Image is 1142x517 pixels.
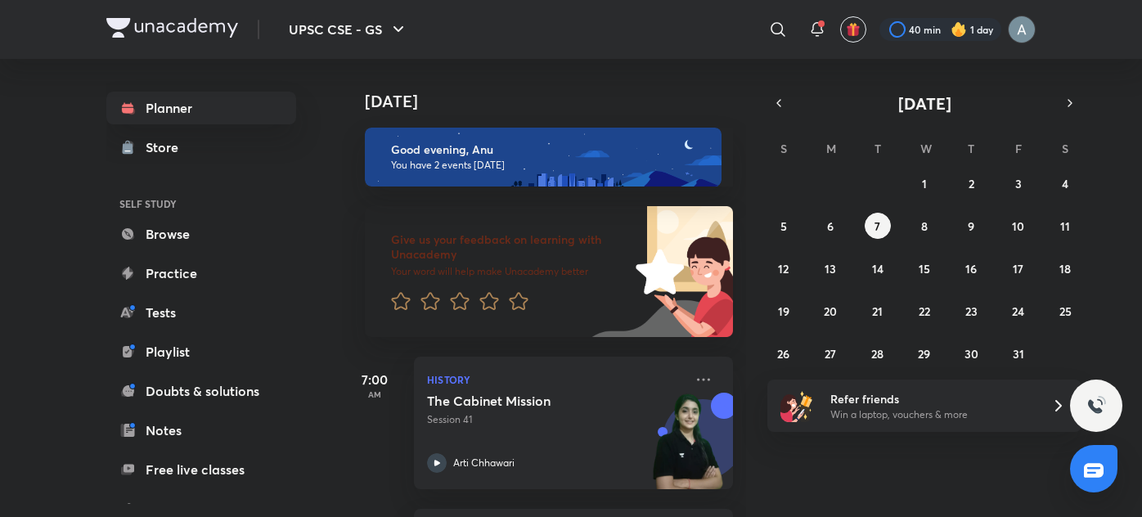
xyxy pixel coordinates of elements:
button: October 24, 2025 [1005,298,1032,324]
button: October 26, 2025 [771,340,797,366]
abbr: October 11, 2025 [1060,218,1070,234]
button: October 27, 2025 [817,340,843,366]
button: October 22, 2025 [911,298,937,324]
button: October 18, 2025 [1052,255,1078,281]
button: UPSC CSE - GS [279,13,418,46]
img: avatar [846,22,861,37]
abbr: October 5, 2025 [780,218,787,234]
abbr: October 27, 2025 [825,346,836,362]
a: Store [106,131,296,164]
abbr: October 9, 2025 [968,218,974,234]
button: October 9, 2025 [958,213,984,239]
abbr: October 21, 2025 [872,303,883,319]
a: Practice [106,257,296,290]
div: Store [146,137,188,157]
abbr: October 7, 2025 [874,218,880,234]
a: Doubts & solutions [106,375,296,407]
img: ttu [1086,396,1106,416]
p: Session 41 [427,412,684,427]
abbr: Saturday [1062,141,1068,156]
abbr: Thursday [968,141,974,156]
button: October 31, 2025 [1005,340,1032,366]
h6: SELF STUDY [106,190,296,218]
img: evening [365,128,722,187]
abbr: October 22, 2025 [919,303,930,319]
p: Win a laptop, vouchers & more [830,407,1032,422]
button: October 2, 2025 [958,170,984,196]
p: You have 2 events [DATE] [391,159,707,172]
abbr: October 1, 2025 [922,176,927,191]
abbr: Tuesday [874,141,881,156]
abbr: October 2, 2025 [969,176,974,191]
abbr: October 16, 2025 [965,261,977,276]
button: October 3, 2025 [1005,170,1032,196]
a: Tests [106,296,296,329]
abbr: October 8, 2025 [921,218,928,234]
img: Company Logo [106,18,238,38]
h6: Good evening, Anu [391,142,707,157]
button: [DATE] [790,92,1059,115]
abbr: October 31, 2025 [1013,346,1024,362]
button: October 6, 2025 [817,213,843,239]
abbr: October 17, 2025 [1013,261,1023,276]
h4: [DATE] [365,92,749,111]
img: feedback_image [580,206,733,337]
abbr: Friday [1015,141,1022,156]
abbr: October 12, 2025 [778,261,789,276]
button: October 17, 2025 [1005,255,1032,281]
button: October 28, 2025 [865,340,891,366]
img: unacademy [643,393,733,506]
span: [DATE] [898,92,951,115]
button: October 1, 2025 [911,170,937,196]
button: October 4, 2025 [1052,170,1078,196]
img: streak [951,21,967,38]
abbr: October 4, 2025 [1062,176,1068,191]
abbr: October 13, 2025 [825,261,836,276]
abbr: October 3, 2025 [1015,176,1022,191]
button: October 15, 2025 [911,255,937,281]
p: Your word will help make Unacademy better [391,265,630,278]
p: History [427,370,684,389]
abbr: October 20, 2025 [824,303,837,319]
h6: Give us your feedback on learning with Unacademy [391,232,630,262]
a: Playlist [106,335,296,368]
a: Company Logo [106,18,238,42]
abbr: October 23, 2025 [965,303,978,319]
button: October 25, 2025 [1052,298,1078,324]
abbr: October 15, 2025 [919,261,930,276]
abbr: October 28, 2025 [871,346,883,362]
button: October 20, 2025 [817,298,843,324]
p: AM [342,389,407,399]
button: October 30, 2025 [958,340,984,366]
a: Browse [106,218,296,250]
abbr: October 24, 2025 [1012,303,1024,319]
a: Planner [106,92,296,124]
button: October 5, 2025 [771,213,797,239]
abbr: Wednesday [920,141,932,156]
button: October 7, 2025 [865,213,891,239]
button: avatar [840,16,866,43]
abbr: October 18, 2025 [1059,261,1071,276]
abbr: October 14, 2025 [872,261,883,276]
abbr: October 6, 2025 [827,218,834,234]
h5: 7:00 [342,370,407,389]
a: Free live classes [106,453,296,486]
button: October 16, 2025 [958,255,984,281]
button: October 8, 2025 [911,213,937,239]
button: October 21, 2025 [865,298,891,324]
abbr: October 29, 2025 [918,346,930,362]
button: October 19, 2025 [771,298,797,324]
abbr: October 30, 2025 [964,346,978,362]
button: October 13, 2025 [817,255,843,281]
abbr: October 10, 2025 [1012,218,1024,234]
button: October 23, 2025 [958,298,984,324]
h6: Refer friends [830,390,1032,407]
button: October 10, 2025 [1005,213,1032,239]
img: referral [780,389,813,422]
button: October 14, 2025 [865,255,891,281]
a: Notes [106,414,296,447]
h5: The Cabinet Mission [427,393,631,409]
abbr: Sunday [780,141,787,156]
button: October 29, 2025 [911,340,937,366]
abbr: October 26, 2025 [777,346,789,362]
